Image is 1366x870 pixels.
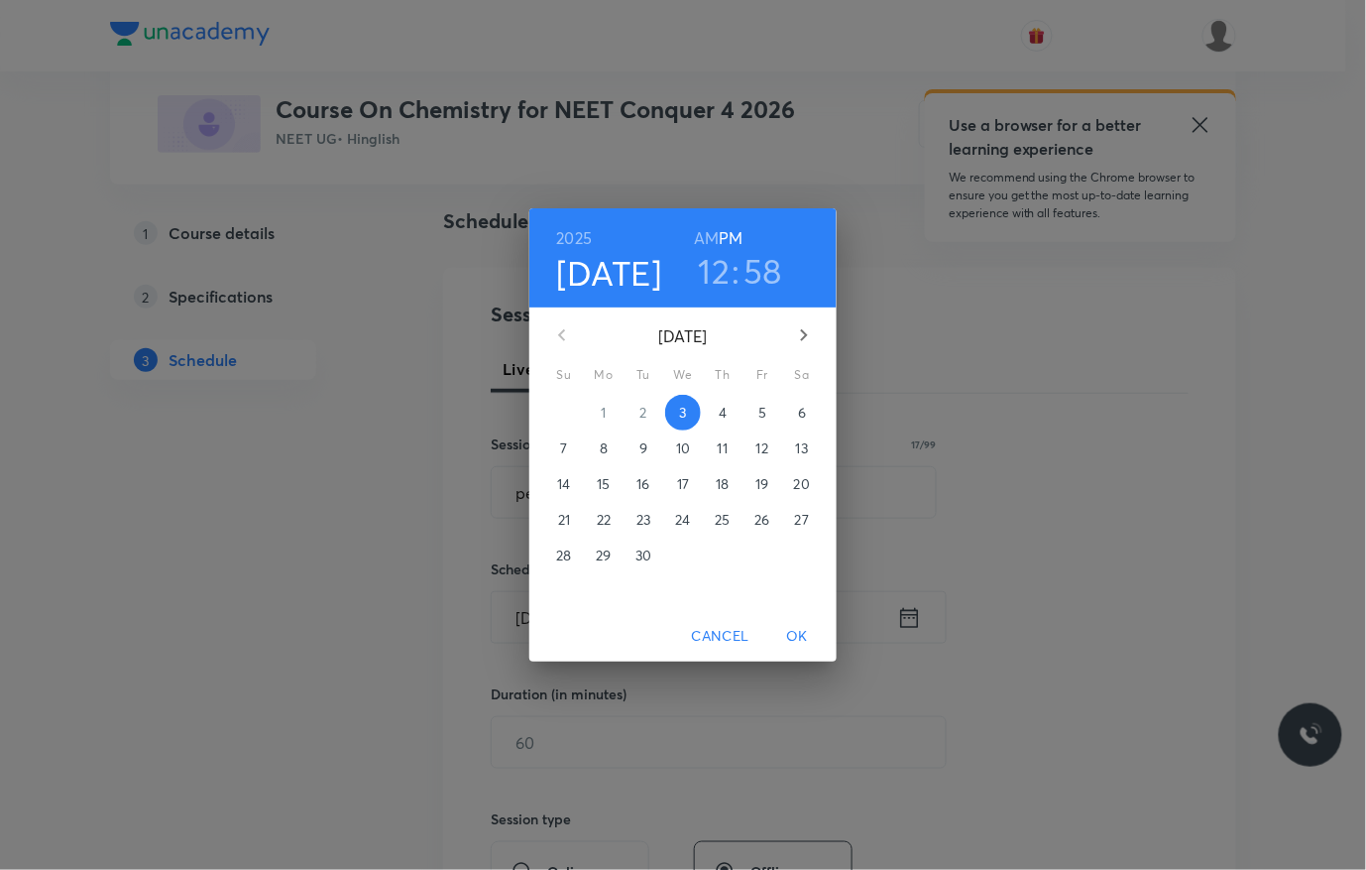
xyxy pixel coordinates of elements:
button: 27 [784,502,820,538]
span: Tu [626,365,661,385]
button: OK [765,618,829,655]
p: 21 [558,510,570,530]
button: 17 [665,466,701,502]
button: 12 [744,431,780,466]
p: 17 [677,474,689,494]
button: 14 [546,466,582,502]
p: 19 [755,474,768,494]
p: 20 [794,474,810,494]
span: Mo [586,365,622,385]
button: 11 [705,431,740,466]
button: 58 [744,250,783,292]
button: 13 [784,431,820,466]
button: 8 [586,431,622,466]
p: 15 [597,474,610,494]
button: 28 [546,538,582,573]
button: 10 [665,431,701,466]
span: Cancel [692,624,749,649]
button: 7 [546,431,582,466]
p: 23 [636,510,650,530]
button: 15 [586,466,622,502]
button: 3 [665,395,701,431]
button: 18 [705,466,740,502]
button: 25 [705,502,740,538]
p: 30 [635,546,651,565]
p: 6 [798,403,806,423]
button: Cancel [684,618,757,655]
p: 14 [557,474,570,494]
button: 24 [665,502,701,538]
p: [DATE] [586,324,780,348]
p: 22 [597,510,611,530]
p: 29 [596,546,611,565]
button: 6 [784,395,820,431]
p: 3 [679,403,686,423]
button: AM [694,224,719,252]
p: 11 [718,438,728,458]
p: 4 [719,403,727,423]
p: 16 [636,474,649,494]
button: 23 [626,502,661,538]
p: 27 [795,510,809,530]
p: 26 [754,510,769,530]
span: Sa [784,365,820,385]
button: 29 [586,538,622,573]
button: 21 [546,502,582,538]
button: 9 [626,431,661,466]
button: 20 [784,466,820,502]
button: 26 [744,502,780,538]
button: PM [720,224,743,252]
span: We [665,365,701,385]
p: 12 [756,438,768,458]
button: 5 [744,395,780,431]
p: 18 [716,474,729,494]
button: 2025 [557,224,593,252]
p: 7 [560,438,567,458]
p: 10 [676,438,690,458]
p: 13 [796,438,808,458]
button: 16 [626,466,661,502]
button: [DATE] [557,252,662,294]
button: 30 [626,538,661,573]
h3: : [732,250,740,292]
button: 4 [705,395,740,431]
span: Fr [744,365,780,385]
span: Th [705,365,740,385]
span: Su [546,365,582,385]
p: 25 [715,510,730,530]
button: 12 [699,250,731,292]
span: OK [773,624,821,649]
p: 24 [675,510,690,530]
p: 5 [758,403,766,423]
p: 28 [556,546,571,565]
button: 19 [744,466,780,502]
button: 22 [586,502,622,538]
p: 9 [639,438,647,458]
p: 8 [600,438,608,458]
